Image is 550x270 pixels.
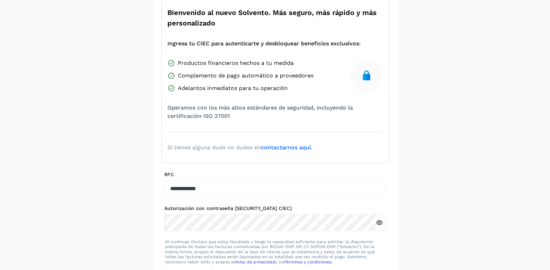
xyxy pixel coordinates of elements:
[178,72,314,80] span: Complemento de pago automático a proveedores
[178,59,294,67] span: Productos financieros hechos a tu medida
[167,143,312,152] span: Si tienes alguna duda no dudes en
[235,260,275,264] a: Aviso de privacidad
[165,239,385,264] p: Al continuar Declaro que estoy facultado y tengo la capacidad suficiente para solicitar la dispos...
[167,104,383,120] span: Operamos con los más altos estándares de seguridad, incluyendo la certificación ISO 27001
[361,70,372,81] img: secure
[164,205,386,211] label: Autorización con contraseña [SECURITY_DATA] CIEC)
[284,260,332,264] a: Términos y condiciones.
[164,172,386,178] label: RFC
[178,84,288,92] span: Adelantos inmediatos para tu operación
[261,144,312,151] a: contactarnos aquí.
[167,39,361,48] span: Ingresa tu CIEC para autenticarte y desbloquear beneficios exclusivos:
[167,7,383,28] span: Bienvenido al nuevo Solvento. Más seguro, más rápido y más personalizado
